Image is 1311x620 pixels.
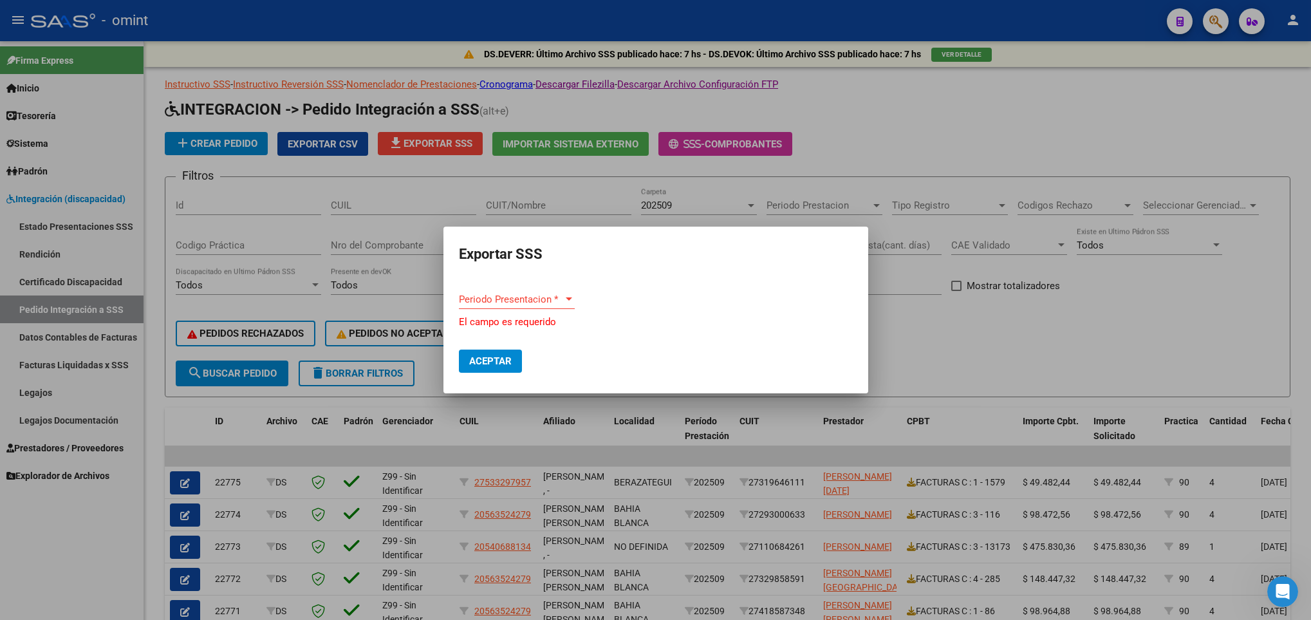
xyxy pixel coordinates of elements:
[459,315,853,330] p: El campo es requerido
[459,242,853,267] h2: Exportar SSS
[1267,576,1298,607] iframe: Intercom live chat
[459,350,522,373] button: Aceptar
[459,294,563,305] span: Periodo Presentacion *
[469,355,512,367] span: Aceptar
